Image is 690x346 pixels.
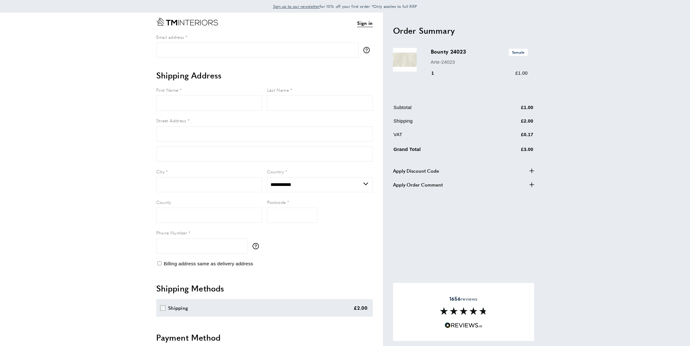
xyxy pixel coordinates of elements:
td: Subtotal [394,104,489,116]
h2: Shipping Methods [156,283,373,294]
img: Reviews.io 5 stars [445,322,482,328]
a: Go to Home page [156,18,218,26]
span: Apply Order Comment [393,181,443,188]
h2: Order Summary [393,25,534,36]
td: Shipping [394,117,489,130]
p: Arte-24023 [431,58,528,66]
span: for 10% off your first order *Only applies to full RRP [273,3,417,9]
td: £2.00 [490,117,533,130]
span: reviews [449,296,477,302]
h2: Payment Method [156,332,373,343]
span: Street Address [156,117,186,124]
td: VAT [394,131,489,143]
td: £3.00 [490,144,533,158]
td: £0.17 [490,131,533,143]
span: Sample [509,49,528,55]
h3: Bounty 24023 [431,48,528,55]
h2: Shipping Address [156,70,373,81]
button: More information [253,243,262,249]
span: £1.00 [515,70,527,76]
span: Country [267,168,284,175]
div: Shipping [168,304,188,312]
div: 1 [431,69,443,77]
a: Sign in [357,19,373,27]
button: More information [363,47,373,53]
span: City [156,168,165,175]
td: £1.00 [490,104,533,116]
img: Reviews section [440,307,487,315]
img: Bounty 24023 [393,48,417,72]
span: First Name [156,87,179,93]
a: Sign up to our newsletter [273,3,320,9]
strong: 1656 [449,295,461,302]
span: Apply Discount Code [393,167,439,175]
span: Last Name [267,87,289,93]
span: Phone Number [156,229,187,236]
span: County [156,199,171,205]
span: Postcode [267,199,286,205]
span: Email address [156,34,184,40]
input: Billing address same as delivery address [157,261,162,265]
div: £2.00 [354,304,368,312]
td: Grand Total [394,144,489,158]
span: Billing address same as delivery address [164,261,253,266]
